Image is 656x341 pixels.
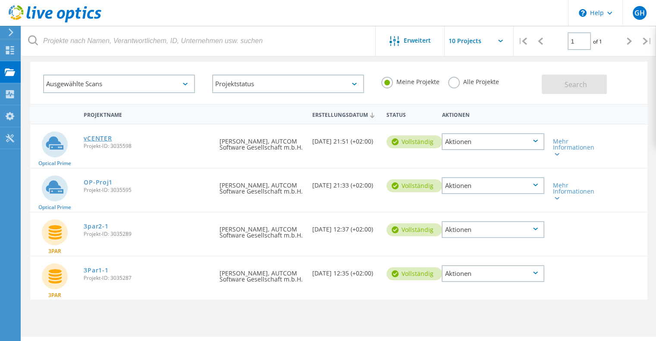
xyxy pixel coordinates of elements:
a: Live Optics Dashboard [9,18,101,24]
span: Projekt-ID: 3035289 [84,232,211,237]
label: Alle Projekte [448,77,499,85]
div: [PERSON_NAME], AUTCOM Software Gesellschaft m.b.H. [215,257,308,291]
label: Meine Projekte [381,77,439,85]
div: [PERSON_NAME], AUTCOM Software Gesellschaft m.b.H. [215,169,308,203]
div: [DATE] 12:35 (+02:00) [308,257,382,285]
div: Aktionen [442,177,544,194]
span: Search [565,80,587,89]
a: OP-Proj1 [84,179,113,185]
div: Projektname [79,106,215,122]
svg: \n [579,9,587,17]
span: 3PAR [48,249,61,254]
span: Projekt-ID: 3035287 [84,275,211,281]
a: 3Par1-1 [84,267,108,273]
div: [DATE] 21:51 (+02:00) [308,125,382,153]
span: 3PAR [48,293,61,298]
div: Mehr Informationen [553,138,593,156]
div: [DATE] 21:33 (+02:00) [308,169,382,197]
span: of 1 [593,38,602,45]
div: Erstellungsdatum [308,106,382,122]
div: vollständig [386,135,442,148]
div: Aktionen [437,106,549,122]
div: | [514,26,531,56]
div: [PERSON_NAME], AUTCOM Software Gesellschaft m.b.H. [215,213,308,247]
div: [DATE] 12:37 (+02:00) [308,213,382,241]
a: 3par2-1 [84,223,108,229]
span: Projekt-ID: 3035598 [84,144,211,149]
span: GH [634,9,644,16]
div: vollständig [386,179,442,192]
div: Aktionen [442,265,544,282]
div: Projektstatus [212,75,364,93]
div: Ausgewählte Scans [43,75,195,93]
span: Erweitert [404,38,431,44]
a: vCENTER [84,135,112,141]
div: vollständig [386,223,442,236]
div: vollständig [386,267,442,280]
div: Aktionen [442,221,544,238]
div: | [638,26,656,56]
input: Projekte nach Namen, Verantwortlichem, ID, Unternehmen usw. suchen [22,26,376,56]
div: [PERSON_NAME], AUTCOM Software Gesellschaft m.b.H. [215,125,308,159]
div: Aktionen [442,133,544,150]
div: Status [382,106,438,122]
div: Mehr Informationen [553,182,593,200]
span: Optical Prime [38,161,71,166]
span: Projekt-ID: 3035595 [84,188,211,193]
span: Optical Prime [38,205,71,210]
button: Search [542,75,607,94]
